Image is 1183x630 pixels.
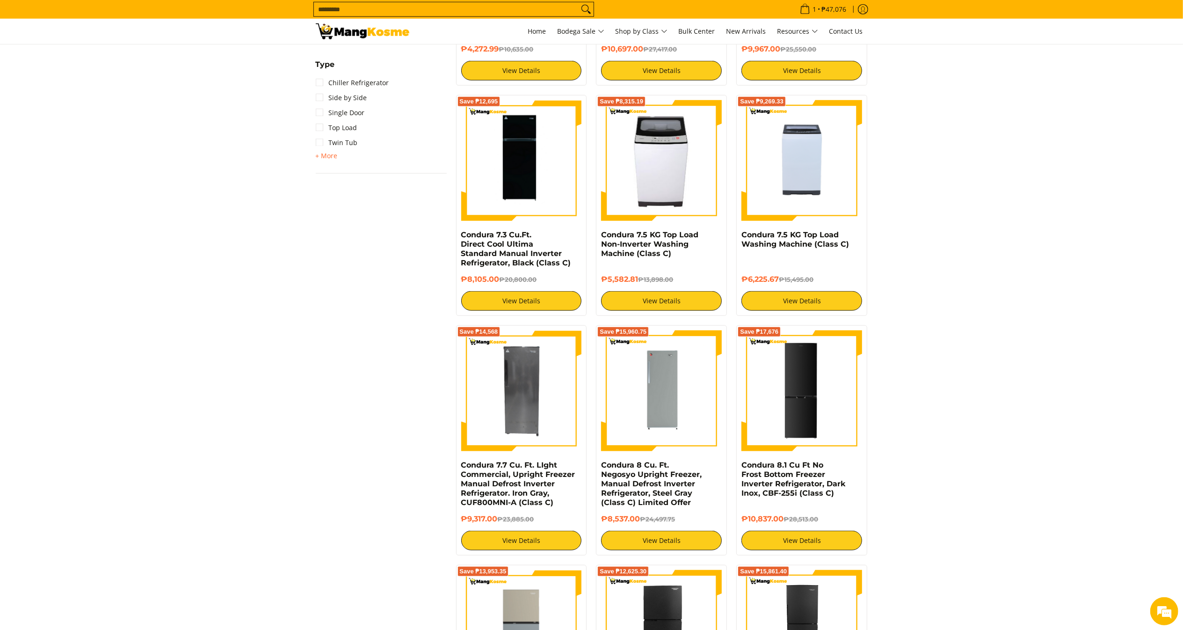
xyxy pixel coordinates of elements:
span: • [797,4,849,15]
a: View Details [461,61,582,81]
img: condura-7.5kg-topload-non-inverter-washing-machine-class-c-full-view-mang-kosme [741,100,862,221]
span: Bulk Center [679,27,715,36]
span: New Arrivals [726,27,766,36]
del: ₱24,497.75 [640,515,675,523]
a: Condura 7.7 Cu. Ft. LIght Commercial, Upright Freezer Manual Defrost Inverter Refrigerator. Iron ... [461,461,575,507]
button: Search [579,2,594,16]
del: ₱15,495.00 [779,276,813,283]
h6: ₱10,697.00 [601,44,722,54]
span: Save ₱15,960.75 [600,329,646,335]
span: Save ₱13,953.35 [460,569,507,574]
span: Home [528,27,546,36]
a: Chiller Refrigerator [316,75,389,90]
span: Save ₱12,695 [460,99,498,104]
span: Save ₱17,676 [740,329,778,335]
span: Type [316,61,335,68]
span: ₱47,076 [820,6,848,13]
span: Save ₱9,269.33 [740,99,784,104]
h6: ₱9,317.00 [461,514,582,524]
a: Bulk Center [674,19,720,44]
img: condura-direct-cool-7.3-cubic-feet-2-door-manual-inverter-refrigerator-black-full-view-mang-kosme [461,100,582,221]
span: Save ₱14,568 [460,329,498,335]
del: ₱20,800.00 [500,276,537,283]
del: ₱23,885.00 [498,515,534,523]
span: Contact Us [829,27,863,36]
h6: ₱10,837.00 [741,514,862,524]
a: Shop by Class [611,19,672,44]
span: 1 [812,6,818,13]
a: View Details [461,531,582,550]
a: View Details [601,531,722,550]
a: View Details [741,291,862,311]
h6: ₱5,582.81 [601,275,722,284]
h6: ₱6,225.67 [741,275,862,284]
a: View Details [741,61,862,81]
span: Save ₱8,315.19 [600,99,643,104]
summary: Open [316,150,338,161]
a: View Details [741,531,862,550]
nav: Main Menu [419,19,868,44]
img: condura-7.5kg-topload-non-inverter-washing-machine-class-c-full-view-mang-kosme [605,100,719,221]
a: Condura 7.5 KG Top Load Washing Machine (Class C) [741,230,849,249]
a: View Details [601,291,722,311]
del: ₱27,417.00 [643,45,677,53]
img: condura=8-cubic-feet-single-door-ref-class-c-full-view-mang-kosme [601,330,722,451]
img: Condura 8.1 Cu Ft No Frost Bottom Freezer Inverter Refrigerator, Dark Inox, CBF-255i (Class C) [741,330,862,451]
del: ₱25,550.00 [780,45,816,53]
img: Class C Home &amp; Business Appliances: Up to 70% Off l Mang Kosme [316,23,409,39]
a: Side by Side [316,90,367,105]
a: Contact Us [825,19,868,44]
a: Condura 8.1 Cu Ft No Frost Bottom Freezer Inverter Refrigerator, Dark Inox, CBF-255i (Class C) [741,461,845,498]
summary: Open [316,61,335,75]
h6: ₱8,105.00 [461,275,582,284]
a: Condura 8 Cu. Ft. Negosyo Upright Freezer, Manual Defrost Inverter Refrigerator, Steel Gray (Clas... [601,461,702,507]
a: View Details [601,61,722,81]
a: Condura 7.5 KG Top Load Non-Inverter Washing Machine (Class C) [601,230,698,258]
a: New Arrivals [722,19,771,44]
span: + More [316,152,338,160]
a: Resources [773,19,823,44]
a: Condura 7.3 Cu.Ft. Direct Cool Ultima Standard Manual Inverter Refrigerator, Black (Class C) [461,230,571,267]
a: Top Load [316,120,357,135]
del: ₱13,898.00 [638,276,673,283]
a: Twin Tub [316,135,358,150]
h6: ₱8,537.00 [601,514,722,524]
span: Bodega Sale [558,26,604,37]
a: Home [523,19,551,44]
a: Bodega Sale [553,19,609,44]
a: View Details [461,291,582,311]
h6: ₱4,272.99 [461,44,582,54]
del: ₱28,513.00 [784,515,818,523]
a: Single Door [316,105,365,120]
span: Resources [777,26,818,37]
span: Shop by Class [616,26,668,37]
span: Save ₱12,625.30 [600,569,646,574]
span: Save ₱15,861.40 [740,569,787,574]
h6: ₱9,967.00 [741,44,862,54]
del: ₱10,635.00 [499,45,534,53]
img: Condura 7.7 Cu. Ft. LIght Commercial, Upright Freezer Manual Defrost Inverter Refrigerator. Iron ... [461,330,582,451]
